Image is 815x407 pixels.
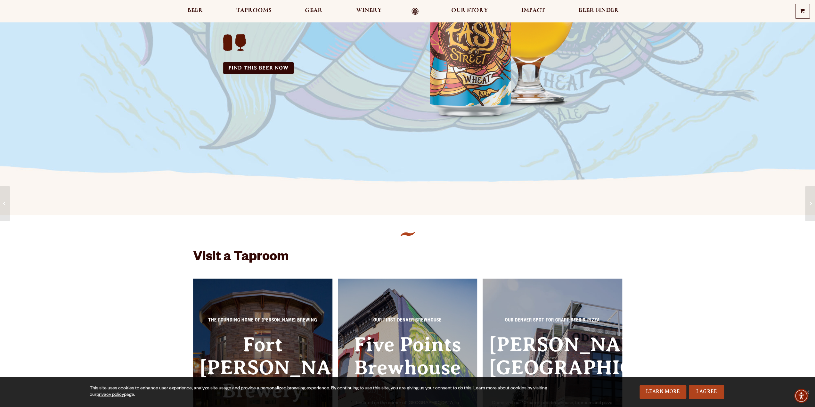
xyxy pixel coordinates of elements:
[451,8,488,13] span: Our Story
[578,8,619,13] span: Beer Finder
[90,386,559,398] div: This site uses cookies to enhance user experience, analyze site usage and provide a personalized ...
[305,8,322,13] span: Gear
[403,8,427,15] a: Odell Home
[236,8,272,13] span: Taprooms
[521,8,545,13] span: Impact
[232,8,276,15] a: Taprooms
[574,8,623,15] a: Beer Finder
[200,317,326,329] p: The Founding Home of [PERSON_NAME] Brewing
[301,8,327,15] a: Gear
[640,385,687,399] a: Learn More
[794,389,808,403] div: Accessibility Menu
[447,8,492,15] a: Our Story
[352,8,386,15] a: Winery
[489,317,616,329] p: Our Denver spot for craft beer & pizza
[344,317,471,329] p: Our First Denver Brewhouse
[96,393,124,398] a: privacy policy
[193,250,622,275] h2: Visit a Taproom
[689,385,724,399] a: I Agree
[489,333,616,400] h3: [PERSON_NAME][GEOGRAPHIC_DATA]
[356,8,382,13] span: Winery
[223,62,294,74] a: Find this Beer Now
[183,8,207,15] a: Beer
[517,8,549,15] a: Impact
[344,333,471,400] h3: Five Points Brewhouse
[187,8,203,13] span: Beer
